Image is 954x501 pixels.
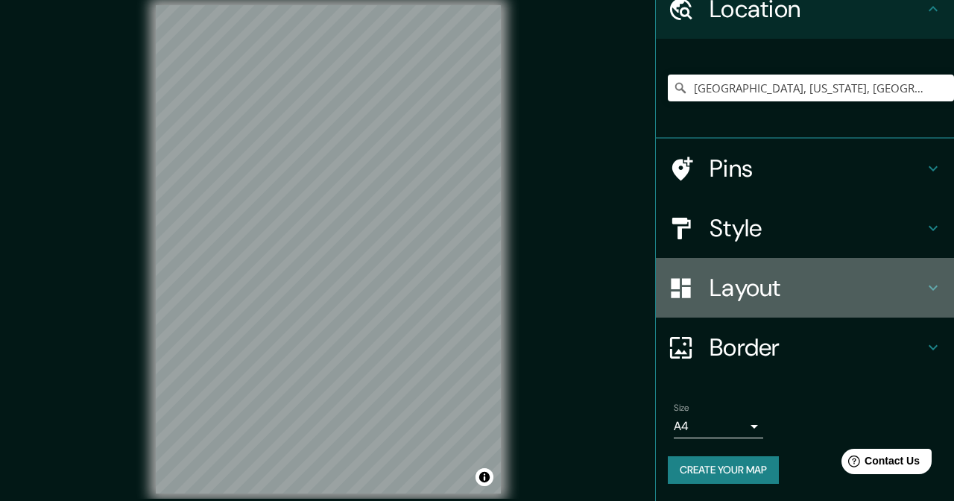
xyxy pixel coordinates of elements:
[656,318,954,377] div: Border
[710,154,924,183] h4: Pins
[710,333,924,362] h4: Border
[668,75,954,101] input: Pick your city or area
[656,198,954,258] div: Style
[710,213,924,243] h4: Style
[674,402,689,415] label: Size
[674,415,763,438] div: A4
[656,139,954,198] div: Pins
[821,443,938,485] iframe: Help widget launcher
[710,273,924,303] h4: Layout
[476,468,493,486] button: Toggle attribution
[156,5,501,494] canvas: Map
[656,258,954,318] div: Layout
[668,456,779,484] button: Create your map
